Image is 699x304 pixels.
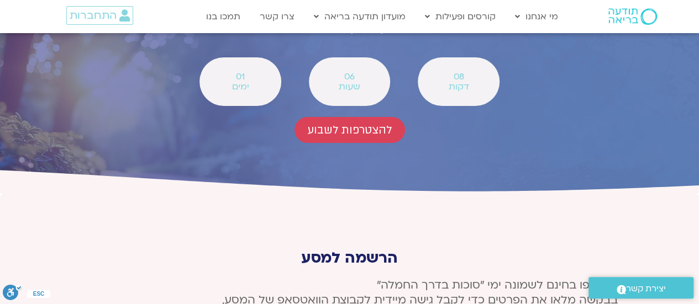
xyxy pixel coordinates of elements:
[214,82,266,92] span: ימים
[82,249,618,266] p: הרשמה למסע
[608,8,657,25] img: תודעה בריאה
[432,72,485,82] span: 08
[66,6,133,25] a: התחברות
[419,6,501,27] a: קורסים ופעילות
[308,6,411,27] a: מועדון תודעה בריאה
[70,9,117,22] span: התחברות
[509,6,564,27] a: מי אנחנו
[254,6,300,27] a: צרו קשר
[295,117,405,143] a: להצטרפות לשבוע
[214,72,266,82] span: 01
[308,124,392,136] span: להצטרפות לשבוע
[626,281,666,296] span: יצירת קשר
[432,82,485,92] span: דקות
[588,277,693,298] a: יצירת קשר
[323,82,376,92] span: שעות
[201,6,246,27] a: תמכו בנו
[323,72,376,82] span: 06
